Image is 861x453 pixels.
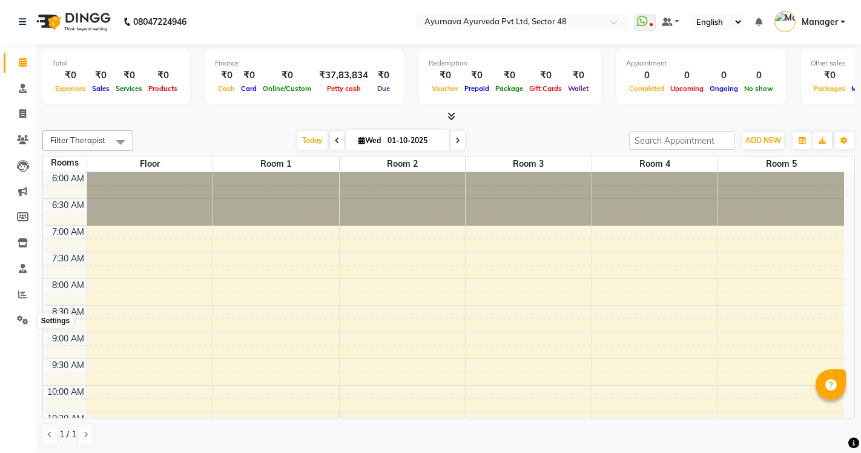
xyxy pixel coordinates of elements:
span: Ongoing [707,84,741,93]
span: Upcoming [667,84,707,93]
span: Voucher [429,84,461,93]
div: ₹37,83,834 [314,69,373,82]
span: Online/Custom [260,84,314,93]
div: 8:00 AM [50,279,87,292]
span: Manager [802,16,838,29]
span: Packages [811,84,848,93]
span: Cash [215,84,238,93]
span: Products [145,84,180,93]
span: Wed [355,136,384,145]
span: Filter Therapist [50,135,105,145]
div: Rooms [43,156,87,169]
div: Redemption [429,58,592,69]
span: Room 4 [592,156,718,172]
div: 7:00 AM [50,226,87,238]
div: 10:30 AM [45,412,87,425]
div: Finance [215,58,394,69]
img: logo [31,5,114,39]
span: Expenses [52,84,89,93]
span: 1 / 1 [59,428,76,441]
div: 9:30 AM [50,359,87,372]
div: ₹0 [461,69,492,82]
div: 0 [667,69,707,82]
div: Appointment [626,58,776,69]
div: ₹0 [526,69,565,82]
div: 8:30 AM [50,306,87,318]
span: Room 2 [340,156,466,172]
span: Sales [89,84,113,93]
span: Card [238,84,260,93]
span: Petty cash [324,84,364,93]
span: Room 3 [466,156,592,172]
button: ADD NEW [742,132,784,149]
div: ₹0 [52,69,89,82]
div: 0 [741,69,776,82]
div: ₹0 [260,69,314,82]
img: Manager [774,11,796,32]
div: ₹0 [89,69,113,82]
div: 0 [707,69,741,82]
div: 0 [626,69,667,82]
span: Completed [626,84,667,93]
div: Total [52,58,180,69]
div: 9:00 AM [50,332,87,345]
span: Prepaid [461,84,492,93]
span: Services [113,84,145,93]
div: ₹0 [429,69,461,82]
input: 2025-10-01 [384,132,444,150]
span: Floor [87,156,213,172]
div: ₹0 [113,69,145,82]
span: Wallet [565,84,592,93]
iframe: chat widget [810,404,849,441]
span: Package [492,84,526,93]
div: ₹0 [565,69,592,82]
div: ₹0 [145,69,180,82]
span: Room 1 [213,156,339,172]
div: Settings [38,314,73,329]
div: ₹0 [811,69,848,82]
span: Today [297,131,328,150]
div: 10:00 AM [45,386,87,398]
div: 7:30 AM [50,252,87,265]
div: ₹0 [215,69,238,82]
div: 6:00 AM [50,172,87,185]
b: 08047224946 [133,5,186,39]
span: Gift Cards [526,84,565,93]
div: ₹0 [238,69,260,82]
div: 6:30 AM [50,199,87,212]
input: Search Appointment [629,131,735,150]
span: ADD NEW [745,136,781,145]
span: Due [374,84,393,93]
div: ₹0 [492,69,526,82]
span: No show [741,84,776,93]
div: ₹0 [373,69,394,82]
span: Room 5 [718,156,844,172]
